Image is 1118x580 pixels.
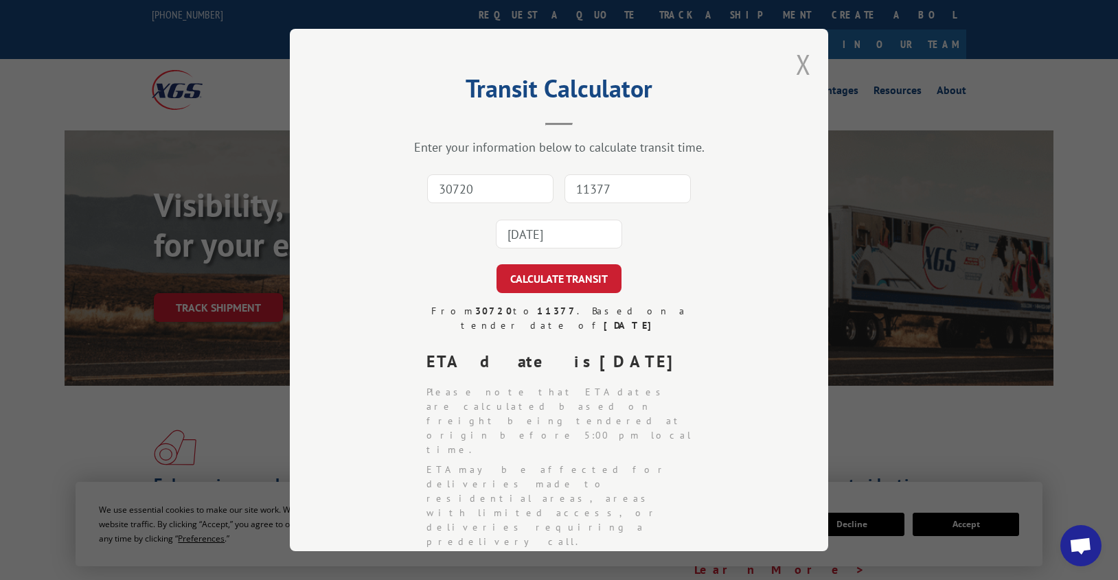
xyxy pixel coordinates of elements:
strong: 30720 [475,305,513,317]
strong: [DATE] [604,319,658,332]
button: CALCULATE TRANSIT [497,264,621,293]
div: ETA date is [426,349,703,374]
h2: Transit Calculator [358,79,760,105]
div: Enter your information below to calculate transit time. [358,139,760,155]
button: Close modal [796,46,811,82]
input: Tender Date [496,220,622,248]
div: From to . Based on a tender date of [415,304,703,333]
div: Open chat [1060,525,1102,566]
strong: 11377 [537,305,577,317]
strong: [DATE] [600,351,685,372]
input: Origin Zip [427,174,554,203]
input: Dest. Zip [564,174,691,203]
li: Please note that ETA dates are calculated based on freight being tendered at origin before 5:00 p... [426,385,703,457]
li: ETA may be affected for deliveries made to residential areas, areas with limited access, or deliv... [426,463,703,549]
